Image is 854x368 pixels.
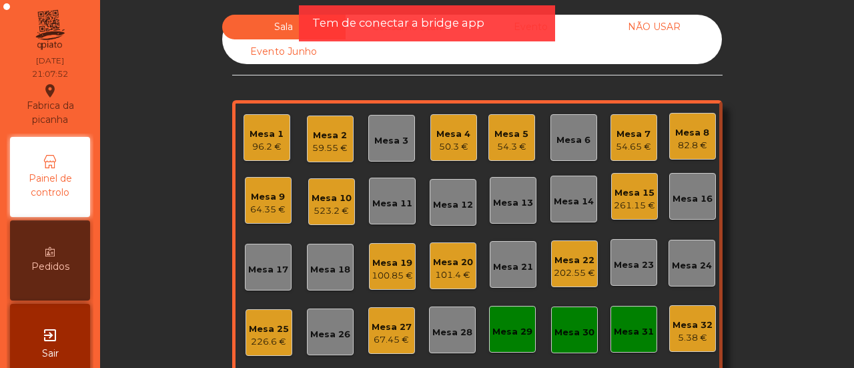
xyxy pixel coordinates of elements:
div: Mesa 25 [249,323,289,336]
div: NÃO USAR [592,15,716,39]
div: Mesa 7 [616,128,651,141]
div: 59.55 € [312,142,348,155]
div: Mesa 18 [310,263,350,277]
i: exit_to_app [42,327,58,343]
div: 64.35 € [250,203,286,216]
div: Mesa 22 [554,254,595,267]
div: Mesa 31 [614,325,654,339]
div: Mesa 3 [374,134,408,148]
div: Mesa 12 [433,198,473,212]
div: 202.55 € [554,266,595,280]
div: Mesa 24 [672,259,712,272]
div: Mesa 17 [248,263,288,277]
div: Mesa 15 [614,186,655,200]
i: location_on [42,83,58,99]
div: Mesa 6 [556,134,590,147]
div: Mesa 30 [554,326,594,339]
div: [DATE] [36,55,64,67]
span: Pedidos [31,260,69,274]
div: Mesa 23 [614,258,654,272]
span: Tem de conectar a bridge app [312,15,484,31]
div: Mesa 9 [250,190,286,204]
div: 523.2 € [312,204,352,218]
div: 54.3 € [494,140,528,154]
div: Mesa 16 [673,192,713,206]
div: 82.8 € [675,139,709,152]
div: Mesa 2 [312,129,348,142]
span: Sair [42,347,59,361]
div: Mesa 21 [493,260,533,274]
div: Mesa 10 [312,192,352,205]
div: 261.15 € [614,199,655,212]
div: 21:07:52 [32,68,68,80]
div: Mesa 20 [433,256,473,269]
div: 101.4 € [433,268,473,282]
div: Mesa 29 [492,325,532,339]
div: 96.2 € [250,140,284,154]
div: Mesa 13 [493,196,533,210]
div: Mesa 4 [436,128,470,141]
div: Mesa 1 [250,128,284,141]
div: 50.3 € [436,140,470,154]
span: Painel de controlo [13,172,87,200]
div: Mesa 11 [372,197,412,210]
div: Mesa 19 [372,256,413,270]
div: 67.45 € [372,333,412,347]
div: Mesa 26 [310,328,350,341]
div: 5.38 € [673,331,713,345]
div: Mesa 14 [554,195,594,208]
div: 100.85 € [372,269,413,283]
img: qpiato [33,7,66,53]
div: Fabrica da picanha [11,83,89,127]
div: Evento Junho [222,39,346,64]
div: Mesa 27 [372,321,412,334]
div: Mesa 5 [494,128,528,141]
div: 226.6 € [249,335,289,349]
div: Sala [222,15,346,39]
div: 54.65 € [616,140,651,154]
div: Mesa 28 [432,326,472,339]
div: Mesa 8 [675,126,709,140]
div: Mesa 32 [673,319,713,332]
